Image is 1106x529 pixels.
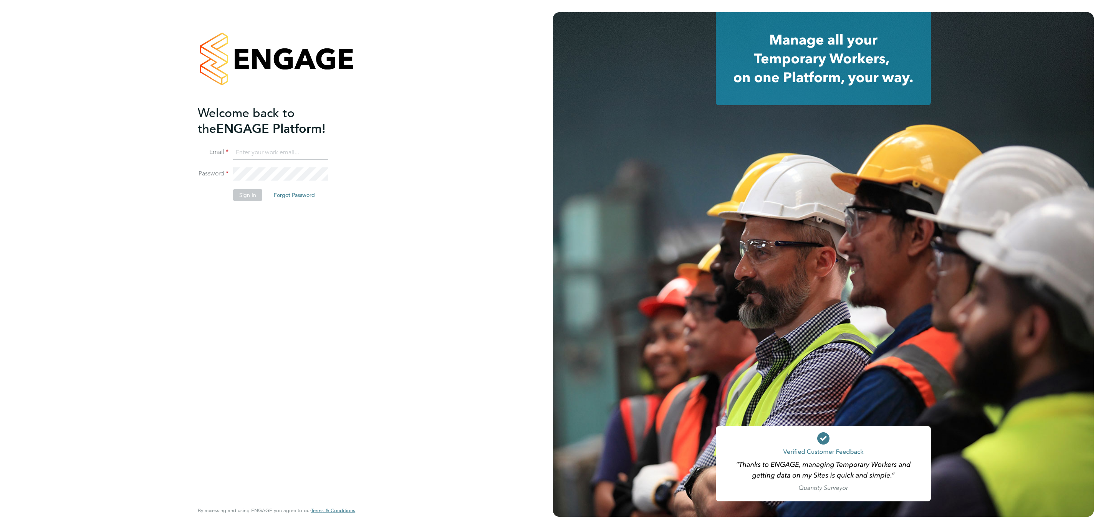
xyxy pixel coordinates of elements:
span: By accessing and using ENGAGE you agree to our [198,507,355,514]
label: Password [198,170,228,178]
input: Enter your work email... [233,146,328,160]
button: Sign In [233,189,262,201]
a: Terms & Conditions [311,508,355,514]
span: Welcome back to the [198,106,295,136]
button: Forgot Password [268,189,321,201]
label: Email [198,148,228,156]
h2: ENGAGE Platform! [198,105,348,137]
span: Terms & Conditions [311,507,355,514]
